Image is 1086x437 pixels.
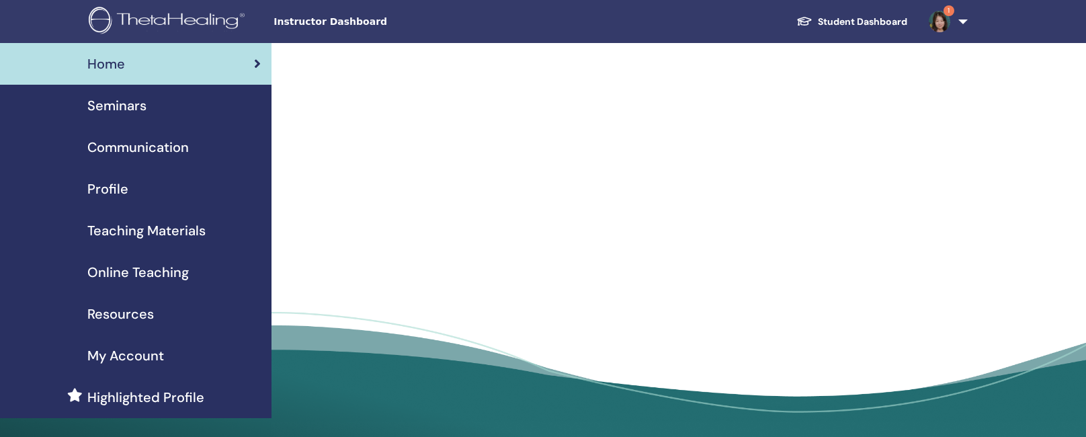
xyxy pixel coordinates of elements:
[87,387,204,407] span: Highlighted Profile
[87,262,189,282] span: Online Teaching
[929,11,950,32] img: default.jpg
[796,15,812,27] img: graduation-cap-white.svg
[944,5,954,16] span: 1
[87,95,147,116] span: Seminars
[274,15,475,29] span: Instructor Dashboard
[89,7,249,37] img: logo.png
[87,346,164,366] span: My Account
[87,221,206,241] span: Teaching Materials
[87,304,154,324] span: Resources
[87,54,125,74] span: Home
[87,137,189,157] span: Communication
[786,9,918,34] a: Student Dashboard
[87,179,128,199] span: Profile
